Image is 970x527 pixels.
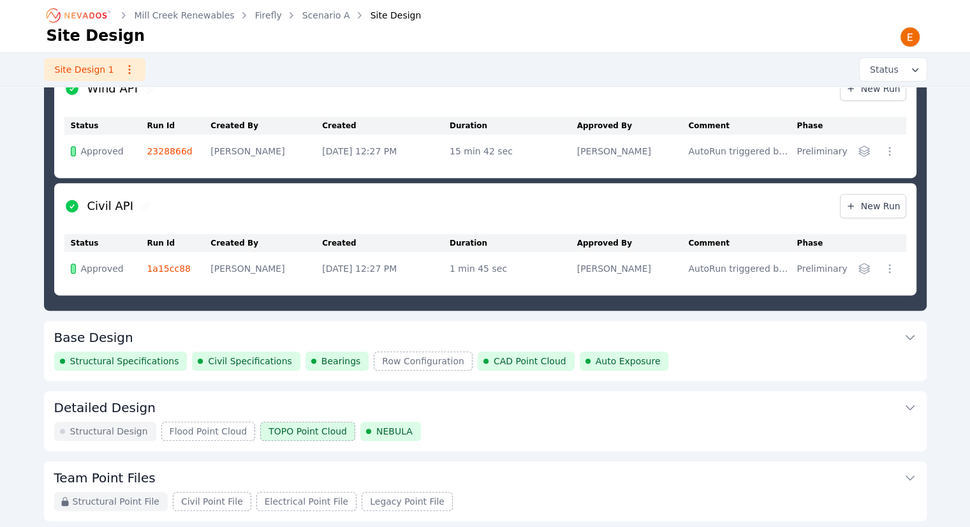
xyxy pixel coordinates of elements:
span: Structural Design [70,425,148,438]
th: Comment [688,117,797,135]
a: Mill Creek Renewables [135,9,235,22]
span: Auto Exposure [596,355,661,367]
div: Preliminary [797,145,847,158]
th: Comment [688,234,797,252]
h3: Team Point Files [54,469,156,487]
a: Scenario A [302,9,350,22]
span: New Run [846,200,900,212]
a: 1a15cc88 [147,263,191,274]
button: Status [860,58,927,81]
span: New Run [846,82,900,95]
div: AutoRun triggered by completion of project-specifications [688,262,790,275]
div: Base DesignStructural SpecificationsCivil SpecificationsBearingsRow ConfigurationCAD Point CloudA... [44,321,927,381]
td: [PERSON_NAME] [577,135,689,168]
a: 2328866d [147,146,192,156]
span: TOPO Point Cloud [268,425,347,438]
th: Created By [210,117,322,135]
th: Status [64,234,147,252]
span: Legacy Point File [370,495,445,508]
th: Duration [450,117,577,135]
a: Site Design 1 [44,58,145,81]
span: Flood Point Cloud [170,425,247,438]
span: Status [865,63,899,76]
span: Civil Point File [181,495,243,508]
button: Base Design [54,321,916,352]
span: Row Configuration [382,355,464,367]
th: Approved By [577,234,689,252]
td: [PERSON_NAME] [210,135,322,168]
th: Run Id [147,234,210,252]
span: Civil Specifications [208,355,291,367]
button: Team Point Files [54,461,916,492]
div: Detailed DesignStructural DesignFlood Point CloudTOPO Point CloudNEBULA [44,391,927,451]
div: Preliminary [797,262,847,275]
span: Bearings [321,355,361,367]
a: New Run [840,77,906,101]
span: Approved [81,262,124,275]
div: AutoRun triggered by completion of project-specifications [688,145,790,158]
th: Created By [210,234,322,252]
td: [DATE] 12:27 PM [322,135,450,168]
img: Emily Walker [900,27,920,47]
th: Created [322,234,450,252]
span: Approved [81,145,124,158]
div: Team Point FilesStructural Point FileCivil Point FileElectrical Point FileLegacy Point File [44,461,927,521]
th: Phase [797,117,853,135]
div: Site Design [353,9,422,22]
h2: Civil API [87,197,133,215]
h1: Site Design [47,26,145,46]
h2: Wind API [87,80,138,98]
span: CAD Point Cloud [494,355,566,367]
span: NEBULA [376,425,413,438]
td: [PERSON_NAME] [577,252,689,285]
a: Firefly [255,9,282,22]
th: Status [64,117,147,135]
th: Created [322,117,450,135]
span: Structural Specifications [70,355,179,367]
div: 1 min 45 sec [450,262,571,275]
th: Phase [797,234,853,252]
th: Duration [450,234,577,252]
td: [PERSON_NAME] [210,252,322,285]
a: New Run [840,194,906,218]
th: Run Id [147,117,210,135]
button: Detailed Design [54,391,916,422]
td: [DATE] 12:27 PM [322,252,450,285]
th: Approved By [577,117,689,135]
nav: Breadcrumb [47,5,422,26]
h3: Base Design [54,329,133,346]
span: Electrical Point File [265,495,348,508]
span: Structural Point File [73,495,159,508]
div: 15 min 42 sec [450,145,571,158]
h3: Detailed Design [54,399,156,417]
